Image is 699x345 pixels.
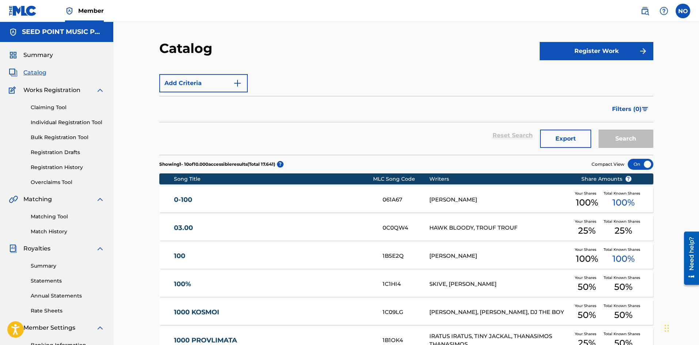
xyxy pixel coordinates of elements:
[383,224,429,232] div: 0C0QW4
[9,244,18,253] img: Royalties
[642,107,648,111] img: filter
[665,317,669,339] div: Μεταφορά
[174,280,373,288] a: 100%
[383,336,429,345] div: 1B1OK4
[612,105,642,114] span: Filters ( 0 )
[581,175,632,183] span: Share Amounts
[96,195,105,204] img: expand
[612,252,635,265] span: 100 %
[96,244,105,253] img: expand
[626,176,631,182] span: ?
[578,280,596,294] span: 50 %
[174,252,373,260] a: 100
[159,40,216,57] h2: Catalog
[592,161,624,168] span: Compact View
[31,262,105,270] a: Summary
[31,119,105,126] a: Individual Registration Tool
[31,307,105,315] a: Rate Sheets
[429,280,570,288] div: SKIVE, [PERSON_NAME]
[31,213,105,221] a: Matching Tool
[96,323,105,332] img: expand
[31,228,105,235] a: Match History
[159,74,248,92] button: Add Criteria
[9,68,46,77] a: CatalogCatalog
[540,42,653,60] button: Register Work
[575,275,599,280] span: Your Shares
[429,252,570,260] div: [PERSON_NAME]
[578,308,596,322] span: 50 %
[612,196,635,209] span: 100 %
[9,5,37,16] img: MLC Logo
[23,244,50,253] span: Royalties
[639,47,647,55] img: f7272a7cc735f4ea7f67.svg
[233,79,242,88] img: 9d2ae6d4665cec9f34b9.svg
[23,323,75,332] span: Member Settings
[575,303,599,308] span: Your Shares
[429,224,570,232] div: HAWK BLOODY, TROUF TROUF
[679,229,699,288] iframe: Resource Center
[608,100,653,118] button: Filters (0)
[9,51,18,60] img: Summary
[576,252,598,265] span: 100 %
[65,7,74,15] img: Top Rightsholder
[578,224,596,237] span: 25 %
[9,51,53,60] a: SummarySummary
[429,196,570,204] div: [PERSON_NAME]
[575,219,599,224] span: Your Shares
[31,292,105,300] a: Annual Statements
[174,224,373,232] a: 03.00
[31,179,105,186] a: Overclaims Tool
[429,175,570,183] div: Writers
[9,86,18,95] img: Works Registration
[614,280,632,294] span: 50 %
[429,308,570,317] div: [PERSON_NAME], [PERSON_NAME], DJ THE BOY
[614,308,632,322] span: 50 %
[540,130,591,148] button: Export
[383,252,429,260] div: 1B5E2Q
[174,196,373,204] a: 0-100
[31,134,105,141] a: Bulk Registration Tool
[383,280,429,288] div: 1C1HI4
[383,196,429,204] div: 061A67
[23,86,80,95] span: Works Registration
[31,164,105,171] a: Registration History
[174,175,373,183] div: Song Title
[174,336,373,345] a: 1000 PROVLIMATA
[9,68,18,77] img: Catalog
[9,323,18,332] img: Member Settings
[31,277,105,285] a: Statements
[9,28,18,37] img: Accounts
[31,149,105,156] a: Registration Drafts
[604,191,643,196] span: Total Known Shares
[660,7,668,15] img: help
[676,4,690,18] div: User Menu
[22,28,105,36] h5: SEED POINT MUSIC PUBLISHING LTD
[277,161,284,168] span: ?
[373,175,429,183] div: MLC Song Code
[662,310,699,345] div: Widget συνομιλίας
[604,303,643,308] span: Total Known Shares
[615,224,632,237] span: 25 %
[638,4,652,18] a: Public Search
[575,191,599,196] span: Your Shares
[604,275,643,280] span: Total Known Shares
[159,161,275,168] p: Showing 1 - 10 of 10.000 accessible results (Total 17.641 )
[604,247,643,252] span: Total Known Shares
[96,86,105,95] img: expand
[575,247,599,252] span: Your Shares
[9,195,18,204] img: Matching
[662,310,699,345] iframe: Chat Widget
[657,4,671,18] div: Help
[575,331,599,337] span: Your Shares
[604,219,643,224] span: Total Known Shares
[23,68,46,77] span: Catalog
[174,308,373,317] a: 1000 KOSMOI
[604,331,643,337] span: Total Known Shares
[159,70,653,155] form: Search Form
[383,308,429,317] div: 1C09LG
[576,196,598,209] span: 100 %
[78,7,104,15] span: Member
[641,7,649,15] img: search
